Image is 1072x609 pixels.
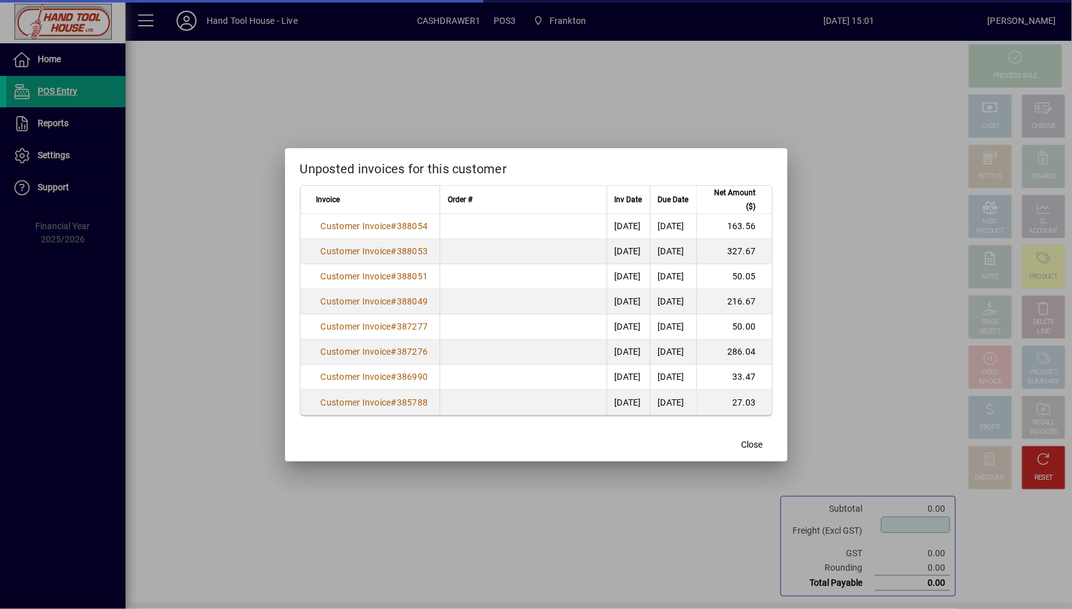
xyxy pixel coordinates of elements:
[650,365,696,390] td: [DATE]
[607,239,650,264] td: [DATE]
[650,289,696,315] td: [DATE]
[650,390,696,415] td: [DATE]
[705,186,756,213] span: Net Amount ($)
[696,390,772,415] td: 27.03
[321,321,391,331] span: Customer Invoice
[650,315,696,340] td: [DATE]
[397,221,428,231] span: 388054
[650,264,696,289] td: [DATE]
[321,246,391,256] span: Customer Invoice
[321,296,391,306] span: Customer Invoice
[607,315,650,340] td: [DATE]
[317,320,433,333] a: Customer Invoice#387277
[391,372,397,382] span: #
[317,294,433,308] a: Customer Invoice#388049
[317,269,433,283] a: Customer Invoice#388051
[321,347,391,357] span: Customer Invoice
[607,340,650,365] td: [DATE]
[650,214,696,239] td: [DATE]
[391,321,397,331] span: #
[391,397,397,407] span: #
[397,397,428,407] span: 385788
[317,219,433,233] a: Customer Invoice#388054
[397,271,428,281] span: 388051
[696,289,772,315] td: 216.67
[321,271,391,281] span: Customer Invoice
[317,244,433,258] a: Customer Invoice#388053
[285,148,788,185] h2: Unposted invoices for this customer
[317,370,433,384] a: Customer Invoice#386990
[321,221,391,231] span: Customer Invoice
[607,264,650,289] td: [DATE]
[742,438,763,451] span: Close
[317,345,433,358] a: Customer Invoice#387276
[607,390,650,415] td: [DATE]
[391,296,397,306] span: #
[317,193,340,207] span: Invoice
[321,397,391,407] span: Customer Invoice
[650,239,696,264] td: [DATE]
[607,365,650,390] td: [DATE]
[696,264,772,289] td: 50.05
[696,365,772,390] td: 33.47
[397,372,428,382] span: 386990
[696,214,772,239] td: 163.56
[696,340,772,365] td: 286.04
[391,347,397,357] span: #
[391,221,397,231] span: #
[615,193,642,207] span: Inv Date
[607,214,650,239] td: [DATE]
[732,434,772,456] button: Close
[650,340,696,365] td: [DATE]
[397,246,428,256] span: 388053
[391,246,397,256] span: #
[696,239,772,264] td: 327.67
[696,315,772,340] td: 50.00
[317,396,433,409] a: Customer Invoice#385788
[397,321,428,331] span: 387277
[448,193,472,207] span: Order #
[607,289,650,315] td: [DATE]
[658,193,689,207] span: Due Date
[397,347,428,357] span: 387276
[321,372,391,382] span: Customer Invoice
[397,296,428,306] span: 388049
[391,271,397,281] span: #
